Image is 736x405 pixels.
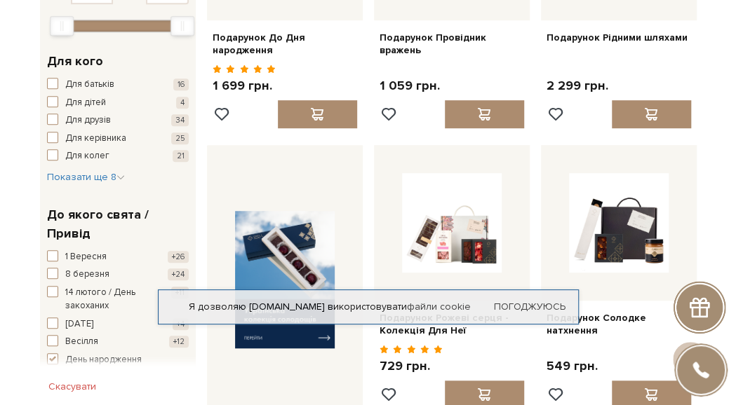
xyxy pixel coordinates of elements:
[213,78,276,94] p: 1 699 грн.
[65,286,150,313] span: 14 лютого / День закоханих
[168,251,189,263] span: +26
[159,301,578,313] div: Я дозволяю [DOMAIN_NAME] використовувати
[173,78,189,90] span: 16
[169,336,189,348] span: +12
[213,32,357,57] a: Подарунок До Дня народження
[65,132,126,146] span: Для керівника
[65,96,106,110] span: Для дітей
[407,301,471,313] a: файли cookie
[47,96,189,110] button: Для дітей 4
[176,97,189,109] span: 4
[173,150,189,162] span: 21
[47,149,189,163] button: Для колег 21
[47,78,189,92] button: Для батьків 16
[47,114,189,128] button: Для друзів 34
[235,211,335,348] img: banner
[47,132,189,146] button: Для керівника 25
[170,16,194,36] div: Max
[47,171,125,183] span: Показати ще 8
[47,52,103,71] span: Для кого
[47,353,189,367] button: День народження
[380,32,524,57] a: Подарунок Провідник вражень
[547,358,598,374] p: 549 грн.
[494,301,566,313] a: Погоджуюсь
[380,312,524,337] a: Подарунок Рожеві серця - Колекція Для Неї
[47,335,189,349] button: Весілля +12
[547,32,691,44] a: Подарунок Рідними шляхами
[50,16,74,36] div: Min
[65,250,107,264] span: 1 Вересня
[65,353,142,367] span: День народження
[47,205,185,243] span: До якого свята / Привід
[168,268,189,280] span: +24
[47,250,189,264] button: 1 Вересня +26
[380,78,440,94] p: 1 059 грн.
[47,268,189,282] button: 8 березня +24
[65,335,98,349] span: Весілля
[65,114,111,128] span: Для друзів
[171,132,189,144] span: 25
[47,170,125,184] button: Показати ще 8
[65,268,109,282] span: 8 березня
[47,317,189,331] button: [DATE] +4
[547,312,691,337] a: Подарунок Солодке натхнення
[65,149,109,163] span: Для колег
[173,318,189,330] span: +4
[40,376,105,398] button: Скасувати
[65,78,114,92] span: Для батьків
[547,78,608,94] p: 2 299 грн.
[380,358,443,374] p: 729 грн.
[65,317,93,331] span: [DATE]
[47,286,189,313] button: 14 лютого / День закоханих +11
[171,287,189,298] span: +11
[171,114,189,126] span: 34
